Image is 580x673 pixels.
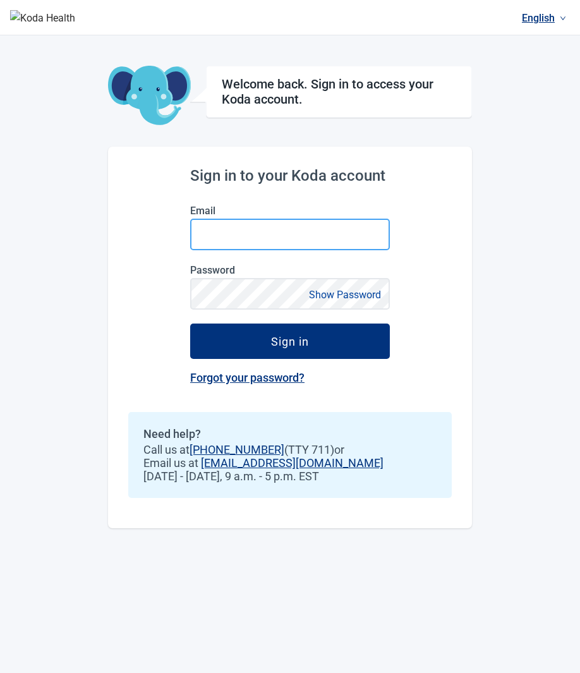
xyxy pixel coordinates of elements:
[143,456,437,470] span: Email us at
[201,456,384,470] a: [EMAIL_ADDRESS][DOMAIN_NAME]
[222,76,456,107] h1: Welcome back. Sign in to access your Koda account.
[10,10,75,25] img: Koda Health
[143,443,437,456] span: Call us at (TTY 711) or
[108,35,472,528] main: Main content
[190,264,390,276] label: Password
[190,205,390,217] label: Email
[143,470,437,483] span: [DATE] - [DATE], 9 a.m. - 5 p.m. EST
[190,167,390,185] h2: Sign in to your Koda account
[305,286,385,303] button: Show Password
[143,427,437,440] h2: Need help?
[190,443,284,456] a: [PHONE_NUMBER]
[271,335,309,348] div: Sign in
[190,371,305,384] a: Forgot your password?
[560,15,566,21] span: down
[108,66,191,126] img: Koda Elephant
[517,8,571,28] a: Current language: English
[190,324,390,359] button: Sign in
